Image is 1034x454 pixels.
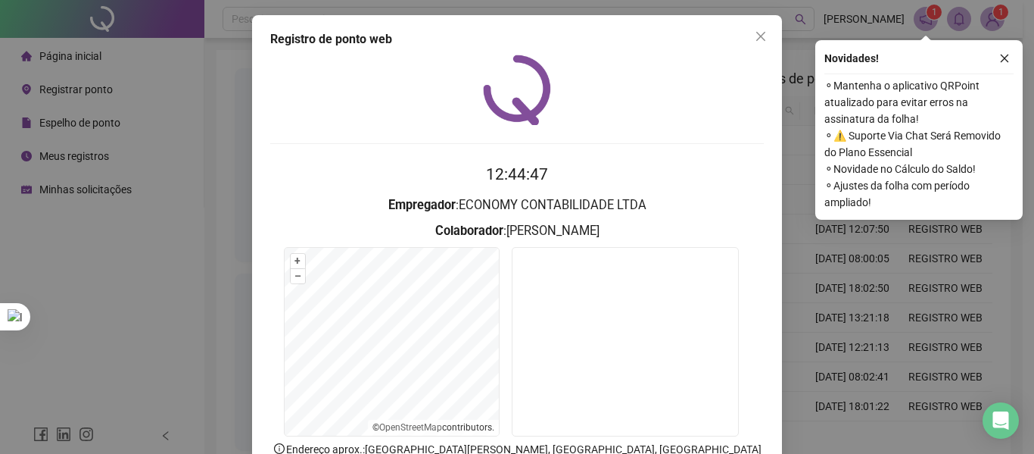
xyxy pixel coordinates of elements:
[435,224,503,238] strong: Colaborador
[486,165,548,183] time: 12:44:47
[291,269,305,283] button: –
[755,30,767,42] span: close
[270,196,764,215] h3: : ECONOMY CONTABILIDADE LTDA
[291,254,305,268] button: +
[483,55,551,125] img: QRPoint
[270,221,764,241] h3: : [PERSON_NAME]
[824,161,1014,177] span: ⚬ Novidade no Cálculo do Saldo!
[372,422,494,433] li: © contributors.
[379,422,442,433] a: OpenStreetMap
[824,127,1014,161] span: ⚬ ⚠️ Suporte Via Chat Será Removido do Plano Essencial
[824,177,1014,211] span: ⚬ Ajustes da folha com período ampliado!
[270,30,764,49] div: Registro de ponto web
[388,198,456,212] strong: Empregador
[824,50,879,67] span: Novidades !
[824,77,1014,127] span: ⚬ Mantenha o aplicativo QRPoint atualizado para evitar erros na assinatura da folha!
[999,53,1010,64] span: close
[983,402,1019,439] div: Open Intercom Messenger
[749,24,773,49] button: Close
